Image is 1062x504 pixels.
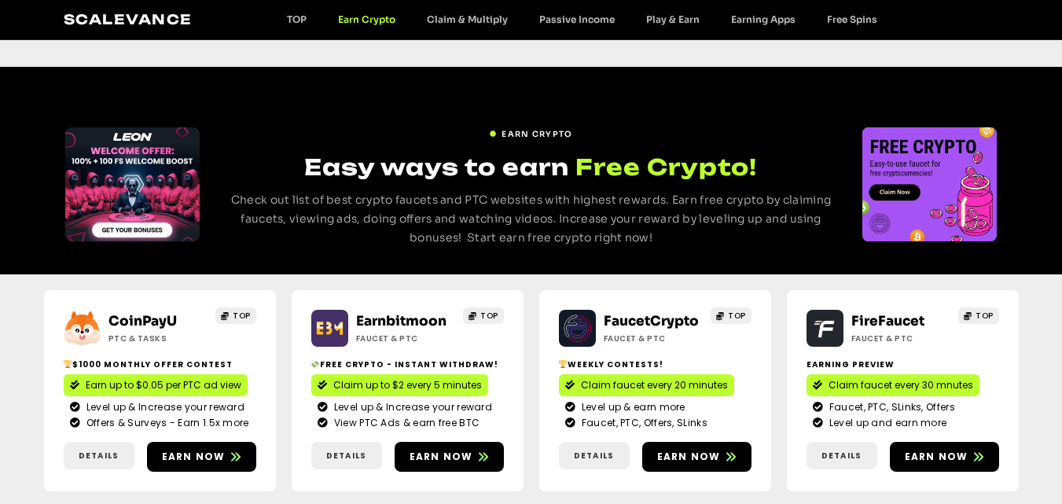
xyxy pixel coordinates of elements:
img: 💸 [311,360,319,368]
h2: Faucet & PTC [356,333,454,344]
div: Slides [862,127,997,241]
span: Easy ways to earn [304,153,569,181]
span: Level up and earn more [825,416,947,430]
h2: $1000 Monthly Offer contest [64,359,256,370]
a: Earn now [147,442,256,472]
span: Claim faucet every 20 minutes [581,378,728,392]
h2: ptc & Tasks [108,333,207,344]
img: 🏆 [559,360,567,368]
h2: Earning Preview [807,359,999,370]
a: Claim faucet every 20 minutes [559,374,734,396]
p: Check out list of best crypto faucets and PTC websites with highest rewards. Earn free crypto by ... [229,191,833,247]
span: View PTC Ads & earn free BTC [330,416,480,430]
span: Details [821,450,862,462]
span: Details [574,450,614,462]
a: TOP [463,307,504,324]
span: Offers & Surveys - Earn 1.5x more [83,416,249,430]
a: Play & Earn [630,13,715,25]
a: Claim & Multiply [411,13,524,25]
a: Earn now [642,442,751,472]
span: Earn now [657,450,721,464]
h2: Free crypto - Instant withdraw! [311,359,504,370]
h2: Faucet & PTC [851,333,950,344]
a: Details [64,442,134,469]
a: CoinPayU [108,313,177,329]
span: Earn now [905,450,968,464]
span: Earn up to $0.05 per PTC ad view [86,378,241,392]
a: Scalevance [64,11,193,28]
a: TOP [271,13,322,25]
a: EARN CRYPTO [489,122,572,140]
a: FaucetCrypto [604,313,699,329]
span: Free Crypto! [575,152,757,182]
a: Earning Apps [715,13,811,25]
span: Faucet, PTC, Offers, SLinks [578,416,707,430]
a: Details [807,442,877,469]
span: Claim faucet every 30 mnutes [829,378,973,392]
span: TOP [728,310,746,322]
a: FireFaucet [851,313,924,329]
a: Earn now [395,442,504,472]
span: Level up & Increase your reward [83,400,244,414]
a: TOP [711,307,751,324]
span: Earn now [162,450,226,464]
span: Level up & Increase your reward [330,400,492,414]
a: Claim faucet every 30 mnutes [807,374,979,396]
a: Claim up to $2 every 5 minutes [311,374,488,396]
h2: Faucet & PTC [604,333,702,344]
span: Earn now [410,450,473,464]
a: Earnbitmoon [356,313,446,329]
a: Free Spins [811,13,893,25]
span: TOP [233,310,251,322]
span: Details [326,450,366,462]
a: Details [311,442,382,469]
span: TOP [976,310,994,322]
span: EARN CRYPTO [502,128,572,140]
div: 1 / 3 [862,127,997,241]
span: Faucet, PTC, SLinks, Offers [825,400,955,414]
span: Details [79,450,119,462]
h2: Weekly contests! [559,359,751,370]
a: TOP [958,307,999,324]
a: Earn up to $0.05 per PTC ad view [64,374,248,396]
a: Earn Crypto [322,13,411,25]
span: Claim up to $2 every 5 minutes [333,378,482,392]
span: Level up & earn more [578,400,685,414]
a: Passive Income [524,13,630,25]
a: Earn now [890,442,999,472]
div: Slides [65,127,200,241]
a: Details [559,442,630,469]
nav: Menu [271,13,893,25]
span: TOP [480,310,498,322]
img: 🏆 [64,360,72,368]
a: TOP [215,307,256,324]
